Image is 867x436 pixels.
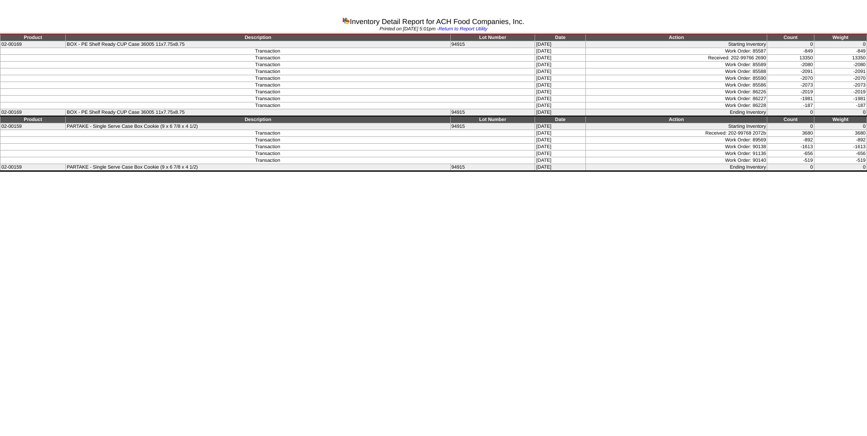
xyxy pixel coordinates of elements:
td: -187 [814,102,867,109]
td: [DATE] [535,102,585,109]
td: -2080 [814,62,867,68]
td: Description [66,116,450,123]
td: Work Order: 90138 [585,144,767,150]
td: 94915 [450,41,535,48]
td: [DATE] [535,150,585,157]
td: [DATE] [535,123,585,130]
td: -2080 [767,62,814,68]
td: [DATE] [535,96,585,102]
td: -656 [767,150,814,157]
td: Transaction [0,130,535,137]
td: Transaction [0,102,535,109]
td: Work Order: 86226 [585,89,767,96]
td: [DATE] [535,55,585,62]
td: Ending Inventory [585,109,767,116]
td: Transaction [0,82,535,89]
td: 0 [814,109,867,116]
td: [DATE] [535,137,585,144]
td: 02-00169 [0,109,66,116]
td: Work Order: 85587 [585,48,767,55]
td: [DATE] [535,164,585,171]
td: -1613 [767,144,814,150]
td: Transaction [0,75,535,82]
td: -849 [814,48,867,55]
td: [DATE] [535,130,585,137]
td: 0 [767,41,814,48]
td: Product [0,116,66,123]
td: -2019 [767,89,814,96]
td: [DATE] [535,109,585,116]
td: Received: 202-99766 2690 [585,55,767,62]
td: 02-00159 [0,123,66,130]
td: 94915 [450,123,535,130]
td: -892 [814,137,867,144]
td: PARTAKE - Single Serve Case Box Cookie (9 x 6 7/8 x 4 1/2) [66,123,450,130]
td: Transaction [0,150,535,157]
td: BOX - PE Shelf Ready CUP Case 36005 11x7.75x8.75 [66,41,450,48]
td: Transaction [0,62,535,68]
td: Transaction [0,137,535,144]
td: 02-00159 [0,164,66,171]
td: Transaction [0,55,535,62]
td: Date [535,34,585,41]
td: Transaction [0,157,535,164]
td: -2070 [767,75,814,82]
td: [DATE] [535,41,585,48]
td: [DATE] [535,68,585,75]
td: Work Order: 85590 [585,75,767,82]
td: Transaction [0,96,535,102]
td: -2091 [814,68,867,75]
td: 0 [767,164,814,171]
td: [DATE] [535,144,585,150]
td: -1981 [814,96,867,102]
td: Work Order: 85586 [585,82,767,89]
td: -519 [767,157,814,164]
td: [DATE] [535,75,585,82]
td: Ending Inventory [585,164,767,171]
td: Lot Number [450,34,535,41]
td: Transaction [0,144,535,150]
td: -1981 [767,96,814,102]
td: 94915 [450,109,535,116]
td: Received: 202-99768 2072b [585,130,767,137]
td: 3680 [767,130,814,137]
td: 02-00169 [0,41,66,48]
td: Work Order: 85589 [585,62,767,68]
td: 94915 [450,164,535,171]
td: Weight [814,34,867,41]
td: -2073 [767,82,814,89]
td: 3680 [814,130,867,137]
td: 0 [767,109,814,116]
td: -2070 [814,75,867,82]
td: [DATE] [535,157,585,164]
td: 0 [814,123,867,130]
td: Transaction [0,68,535,75]
td: -2091 [767,68,814,75]
td: Count [767,116,814,123]
td: Description [66,34,450,41]
td: 0 [767,123,814,130]
td: Action [585,116,767,123]
a: Return to Report Utility [438,26,487,32]
td: Product [0,34,66,41]
td: Date [535,116,585,123]
td: BOX - PE Shelf Ready CUP Case 36005 11x7.75x8.75 [66,109,450,116]
td: Work Order: 89569 [585,137,767,144]
td: 0 [814,41,867,48]
td: [DATE] [535,48,585,55]
td: Work Order: 85588 [585,68,767,75]
td: Starting Inventory [585,123,767,130]
td: Work Order: 86228 [585,102,767,109]
td: Work Order: 91136 [585,150,767,157]
td: Transaction [0,48,535,55]
td: [DATE] [535,82,585,89]
td: Action [585,34,767,41]
td: Weight [814,116,867,123]
td: -187 [767,102,814,109]
td: -656 [814,150,867,157]
td: Work Order: 86227 [585,96,767,102]
td: 0 [814,164,867,171]
td: PARTAKE - Single Serve Case Box Cookie (9 x 6 7/8 x 4 1/2) [66,164,450,171]
td: -2019 [814,89,867,96]
td: -2073 [814,82,867,89]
